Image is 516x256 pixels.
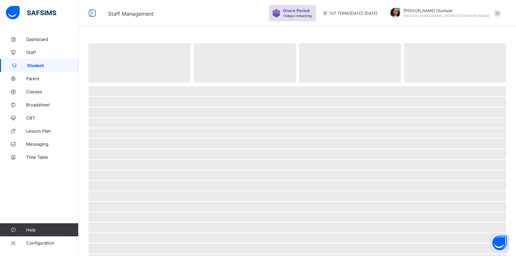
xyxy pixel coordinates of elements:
[490,233,509,253] button: Open asap
[26,76,79,81] span: Parent
[26,240,78,246] span: Configuration
[26,50,79,55] span: Staff
[88,170,506,180] span: ‌
[88,97,506,107] span: ‌
[88,107,506,117] span: ‌
[272,9,280,17] img: sticker-purple.71386a28dfed39d6af7621340158ba97.svg
[6,6,56,20] img: safsims
[26,89,79,94] span: Classes
[283,8,310,13] span: Grace Period
[27,63,79,68] span: Student
[88,149,506,159] span: ‌
[403,8,489,13] span: [PERSON_NAME] Olunlade
[299,43,401,82] span: ‌
[26,141,79,147] span: Messaging
[88,233,506,243] span: ‌
[88,86,506,96] span: ‌
[403,14,489,18] span: [PERSON_NAME][EMAIL_ADDRESS][DOMAIN_NAME]
[26,102,79,107] span: Broadsheet
[26,155,79,160] span: Time Table
[26,37,79,42] span: Dashboard
[88,43,190,82] span: ‌
[88,212,506,222] span: ‌
[88,244,506,253] span: ‌
[88,223,506,232] span: ‌
[88,118,506,128] span: ‌
[26,227,78,232] span: Help
[108,10,154,17] span: Staff Management
[88,160,506,170] span: ‌
[26,128,79,134] span: Lesson Plan
[26,115,79,120] span: CBT
[404,43,506,82] span: ‌
[323,11,377,16] span: session/term information
[88,191,506,201] span: ‌
[194,43,296,82] span: ‌
[283,14,311,18] span: 14 days remaining
[88,128,506,138] span: ‌
[384,8,504,19] div: OlubunmiOlunlade
[88,202,506,211] span: ‌
[88,139,506,149] span: ‌
[88,181,506,191] span: ‌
